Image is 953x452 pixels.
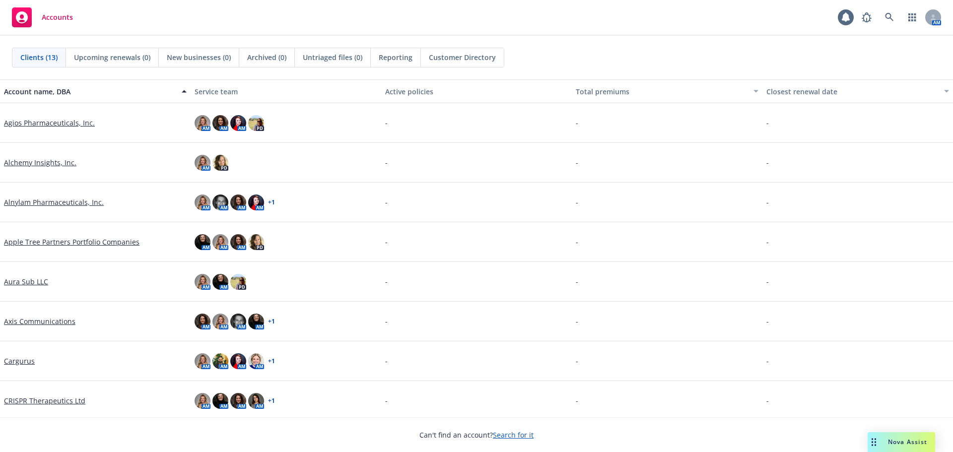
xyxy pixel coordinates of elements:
[429,52,496,63] span: Customer Directory
[195,86,377,97] div: Service team
[74,52,150,63] span: Upcoming renewals (0)
[195,194,210,210] img: photo
[195,234,210,250] img: photo
[385,237,388,247] span: -
[766,86,938,97] div: Closest renewal date
[868,432,935,452] button: Nova Assist
[212,314,228,329] img: photo
[381,79,572,103] button: Active policies
[4,395,85,406] a: CRISPR Therapeutics Ltd
[4,276,48,287] a: Aura Sub LLC
[248,234,264,250] img: photo
[303,52,362,63] span: Untriaged files (0)
[248,393,264,409] img: photo
[572,79,762,103] button: Total premiums
[230,353,246,369] img: photo
[766,356,769,366] span: -
[195,274,210,290] img: photo
[385,276,388,287] span: -
[248,194,264,210] img: photo
[4,197,104,207] a: Alnylam Pharmaceuticals, Inc.
[880,7,899,27] a: Search
[766,316,769,326] span: -
[212,234,228,250] img: photo
[385,356,388,366] span: -
[766,237,769,247] span: -
[230,393,246,409] img: photo
[247,52,286,63] span: Archived (0)
[4,356,35,366] a: Cargurus
[248,115,264,131] img: photo
[212,353,228,369] img: photo
[42,13,73,21] span: Accounts
[766,395,769,406] span: -
[191,79,381,103] button: Service team
[195,314,210,329] img: photo
[4,157,76,168] a: Alchemy Insights, Inc.
[493,430,534,440] a: Search for it
[385,197,388,207] span: -
[576,237,578,247] span: -
[385,118,388,128] span: -
[212,274,228,290] img: photo
[419,430,534,440] span: Can't find an account?
[576,316,578,326] span: -
[195,353,210,369] img: photo
[576,197,578,207] span: -
[230,115,246,131] img: photo
[230,194,246,210] img: photo
[212,393,228,409] img: photo
[576,276,578,287] span: -
[268,398,275,404] a: + 1
[868,432,880,452] div: Drag to move
[4,316,75,326] a: Axis Communications
[766,197,769,207] span: -
[576,157,578,168] span: -
[248,314,264,329] img: photo
[212,155,228,171] img: photo
[230,274,246,290] img: photo
[762,79,953,103] button: Closest renewal date
[4,86,176,97] div: Account name, DBA
[8,3,77,31] a: Accounts
[167,52,231,63] span: New businesses (0)
[576,356,578,366] span: -
[888,438,927,446] span: Nova Assist
[212,194,228,210] img: photo
[268,319,275,324] a: + 1
[195,155,210,171] img: photo
[268,199,275,205] a: + 1
[385,86,568,97] div: Active policies
[576,118,578,128] span: -
[576,395,578,406] span: -
[195,393,210,409] img: photo
[385,157,388,168] span: -
[766,157,769,168] span: -
[857,7,877,27] a: Report a Bug
[230,234,246,250] img: photo
[576,86,748,97] div: Total premiums
[20,52,58,63] span: Clients (13)
[4,118,95,128] a: Agios Pharmaceuticals, Inc.
[268,358,275,364] a: + 1
[4,237,139,247] a: Apple Tree Partners Portfolio Companies
[902,7,922,27] a: Switch app
[195,115,210,131] img: photo
[385,395,388,406] span: -
[766,276,769,287] span: -
[230,314,246,329] img: photo
[379,52,412,63] span: Reporting
[766,118,769,128] span: -
[385,316,388,326] span: -
[248,353,264,369] img: photo
[212,115,228,131] img: photo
